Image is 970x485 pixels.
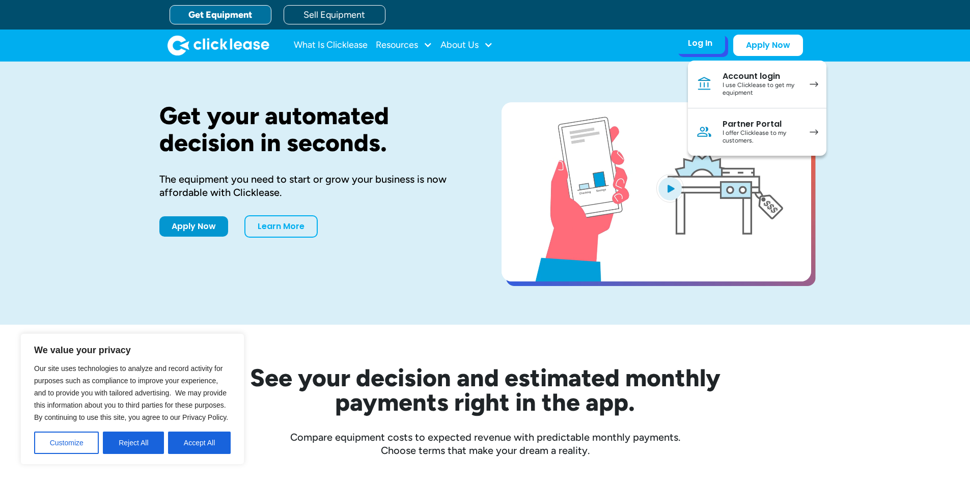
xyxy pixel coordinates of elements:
div: I offer Clicklease to my customers. [723,129,799,145]
img: arrow [810,129,818,135]
img: Bank icon [696,76,712,92]
div: Account login [723,71,799,81]
a: Account loginI use Clicklease to get my equipment [688,61,826,108]
p: We value your privacy [34,344,231,356]
button: Customize [34,432,99,454]
img: Blue play button logo on a light blue circular background [656,174,684,203]
a: home [168,35,269,55]
div: Compare equipment costs to expected revenue with predictable monthly payments. Choose terms that ... [159,431,811,457]
div: Resources [376,35,432,55]
div: Partner Portal [723,119,799,129]
div: I use Clicklease to get my equipment [723,81,799,97]
a: Apply Now [159,216,228,237]
img: Person icon [696,124,712,140]
a: open lightbox [502,102,811,281]
a: Sell Equipment [284,5,385,24]
h1: Get your automated decision in seconds. [159,102,469,156]
a: Learn More [244,215,318,238]
img: Clicklease logo [168,35,269,55]
button: Accept All [168,432,231,454]
h2: See your decision and estimated monthly payments right in the app. [200,365,770,414]
img: arrow [810,81,818,87]
div: The equipment you need to start or grow your business is now affordable with Clicklease. [159,173,469,199]
div: Log In [688,38,712,48]
nav: Log In [688,61,826,156]
a: Get Equipment [170,5,271,24]
div: We value your privacy [20,333,244,465]
button: Reject All [103,432,164,454]
span: Our site uses technologies to analyze and record activity for purposes such as compliance to impr... [34,364,228,421]
a: Apply Now [733,35,803,56]
a: What Is Clicklease [294,35,368,55]
div: About Us [440,35,493,55]
a: Partner PortalI offer Clicklease to my customers. [688,108,826,156]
